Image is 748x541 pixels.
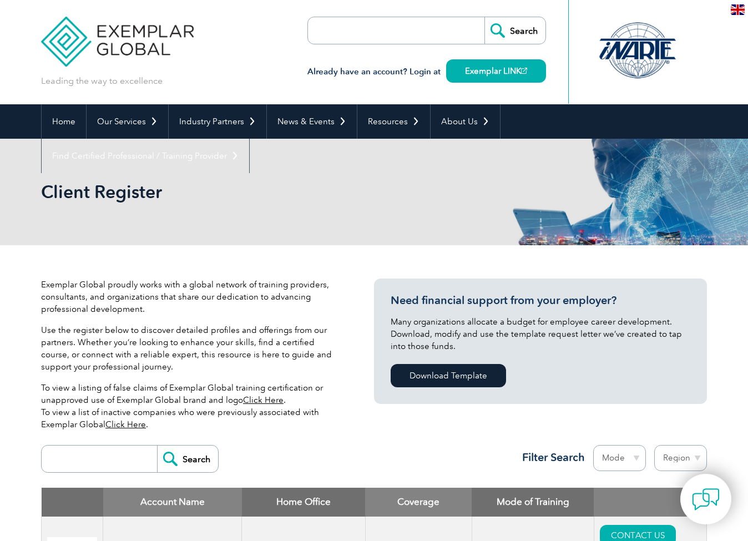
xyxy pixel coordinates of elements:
[391,294,690,307] h3: Need financial support from your employer?
[484,17,545,44] input: Search
[446,59,546,83] a: Exemplar LINK
[731,4,745,15] img: en
[365,488,472,517] th: Coverage: activate to sort column ascending
[515,451,585,464] h3: Filter Search
[692,486,720,513] img: contact-chat.png
[87,104,168,139] a: Our Services
[105,419,146,429] a: Click Here
[267,104,357,139] a: News & Events
[391,316,690,352] p: Many organizations allocate a budget for employee career development. Download, modify and use th...
[521,68,527,74] img: open_square.png
[391,364,506,387] a: Download Template
[431,104,500,139] a: About Us
[242,488,366,517] th: Home Office: activate to sort column ascending
[41,75,163,87] p: Leading the way to excellence
[42,104,86,139] a: Home
[243,395,284,405] a: Click Here
[357,104,430,139] a: Resources
[41,279,341,315] p: Exemplar Global proudly works with a global network of training providers, consultants, and organ...
[42,139,249,173] a: Find Certified Professional / Training Provider
[169,104,266,139] a: Industry Partners
[41,183,507,201] h2: Client Register
[157,446,218,472] input: Search
[41,324,341,373] p: Use the register below to discover detailed profiles and offerings from our partners. Whether you...
[594,488,706,517] th: : activate to sort column ascending
[307,65,546,79] h3: Already have an account? Login at
[41,382,341,431] p: To view a listing of false claims of Exemplar Global training certification or unapproved use of ...
[472,488,594,517] th: Mode of Training: activate to sort column ascending
[103,488,242,517] th: Account Name: activate to sort column descending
